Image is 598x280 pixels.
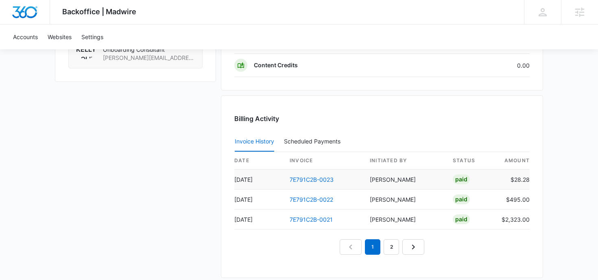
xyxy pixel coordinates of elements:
[283,152,363,170] th: invoice
[495,190,530,209] td: $495.00
[234,114,530,123] h3: Billing Activity
[363,152,446,170] th: Initiated By
[234,152,283,170] th: date
[8,24,43,49] a: Accounts
[340,239,424,255] nav: Pagination
[62,7,136,16] span: Backoffice | Madwire
[495,170,530,190] td: $28.28
[453,174,470,184] div: Paid
[495,152,530,170] th: amount
[235,132,274,152] button: Invoice History
[453,214,470,224] div: Paid
[443,54,530,77] td: 0.00
[365,239,380,255] em: 1
[290,196,333,203] a: 7E791C2B-0022
[363,190,446,209] td: [PERSON_NAME]
[384,239,399,255] a: Page 2
[284,139,344,144] div: Scheduled Payments
[446,152,495,170] th: status
[290,216,333,223] a: 7E791C2B-0021
[234,190,283,209] td: [DATE]
[363,209,446,229] td: [PERSON_NAME]
[234,170,283,190] td: [DATE]
[76,24,108,49] a: Settings
[402,239,424,255] a: Next Page
[453,194,470,204] div: Paid
[234,209,283,229] td: [DATE]
[363,170,446,190] td: [PERSON_NAME]
[103,46,196,54] span: Onboarding Consultant
[254,61,298,69] p: Content Credits
[290,176,334,183] a: 7E791C2B-0023
[43,24,76,49] a: Websites
[103,54,196,62] span: [PERSON_NAME][EMAIL_ADDRESS][PERSON_NAME][DOMAIN_NAME]
[495,209,530,229] td: $2,323.00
